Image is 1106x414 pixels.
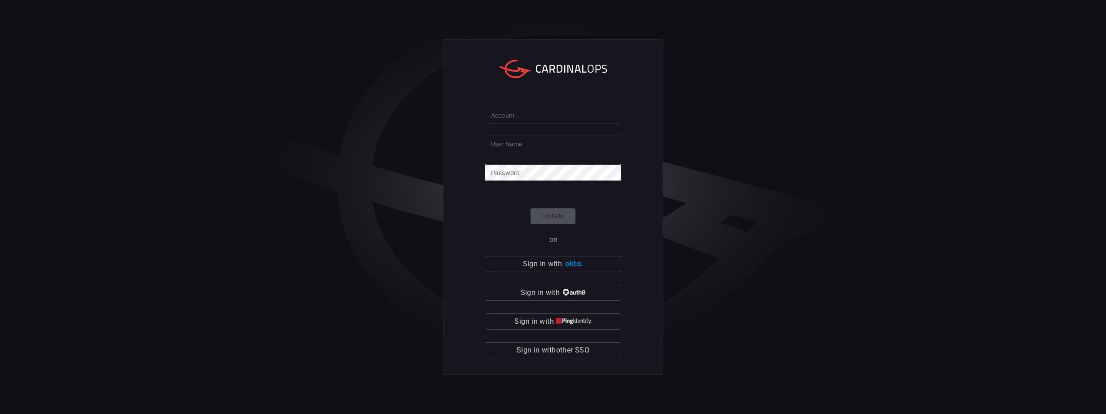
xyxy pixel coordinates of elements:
input: Type your user name [485,136,621,152]
button: Sign in with [485,256,621,272]
input: Type your account [485,107,621,123]
img: Ad5vKXme8s1CQAAAABJRU5ErkJggg== [564,260,583,267]
span: Sign in with [521,286,560,299]
span: OR [549,237,557,243]
button: Sign in with [485,313,621,330]
span: Sign in with [523,258,562,270]
span: Sign in with other SSO [517,344,589,357]
button: Sign in withother SSO [485,342,621,358]
button: Sign in with [485,285,621,301]
img: quu4iresuhQAAAABJRU5ErkJggg== [556,318,592,325]
img: vP8Hhh4KuCH8AavWKdZY7RZgAAAAASUVORK5CYII= [562,289,585,296]
span: Sign in with [514,315,553,328]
